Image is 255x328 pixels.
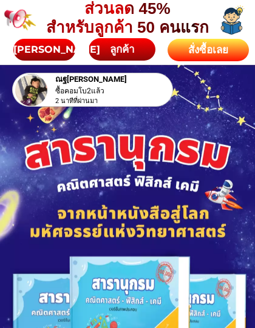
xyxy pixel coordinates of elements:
div: 2 นาทีที่ผ่านมา [55,96,166,107]
div: ณฐ[PERSON_NAME] [55,73,166,85]
div: ซื้อคอมโบ2แล้ว [55,85,166,96]
div: ลูกค้า [89,42,155,58]
div: สั่งซื้อเลย [168,42,249,58]
span: [PERSON_NAME] [13,44,100,55]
